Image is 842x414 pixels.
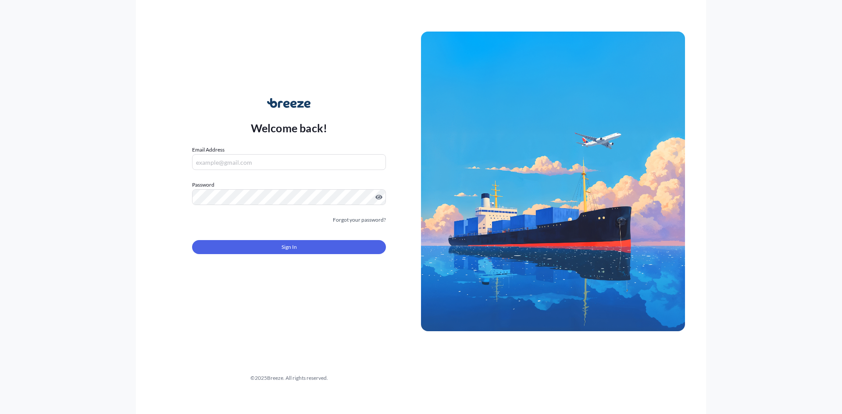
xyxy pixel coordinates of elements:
[192,240,386,254] button: Sign In
[375,194,382,201] button: Show password
[157,374,421,382] div: © 2025 Breeze. All rights reserved.
[192,154,386,170] input: example@gmail.com
[333,216,386,224] a: Forgot your password?
[192,145,225,154] label: Email Address
[251,121,328,135] p: Welcome back!
[192,180,386,189] label: Password
[282,243,297,251] span: Sign In
[421,32,685,331] img: Ship illustration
